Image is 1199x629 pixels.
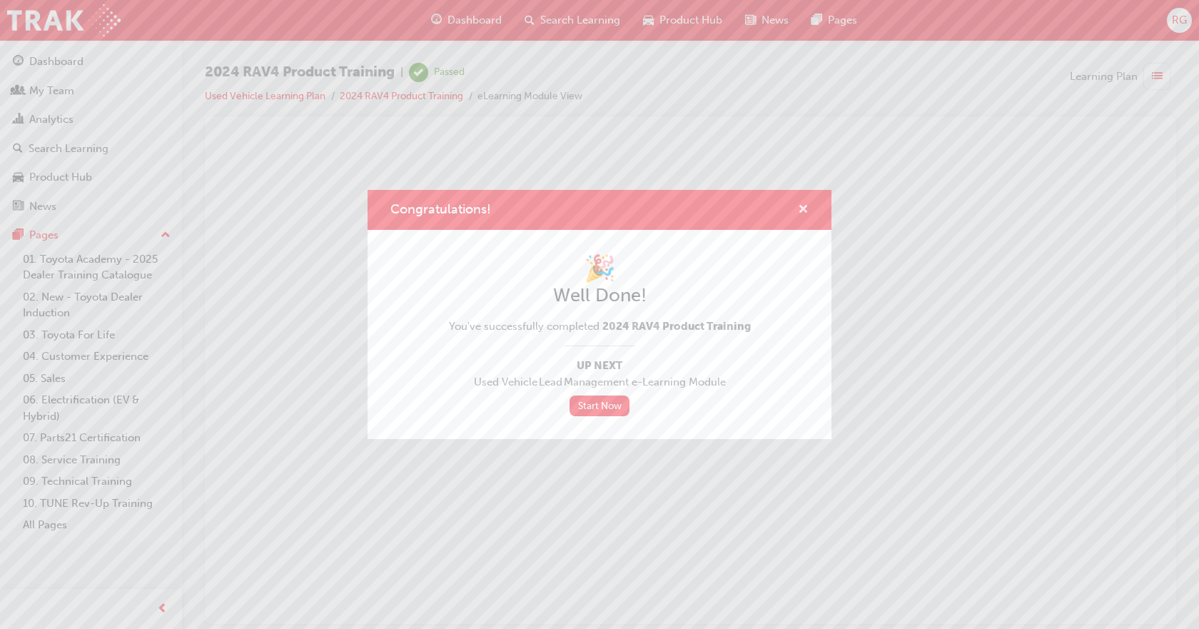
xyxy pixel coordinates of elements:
[449,284,751,307] h2: Well Done!
[449,318,751,335] span: You've successfully completed
[602,320,751,333] span: 2024 RAV4 Product Training
[798,201,809,219] button: cross-icon
[368,190,831,439] div: Congratulations!
[390,201,491,217] span: Congratulations!
[570,396,629,416] a: Start Now
[449,374,751,391] span: Used Vehicle Lead Management e-Learning Module
[6,11,943,76] p: The content has ended. You may close this window.
[449,253,751,284] h1: 🎉
[798,204,809,217] span: cross-icon
[449,358,751,374] span: Up Next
